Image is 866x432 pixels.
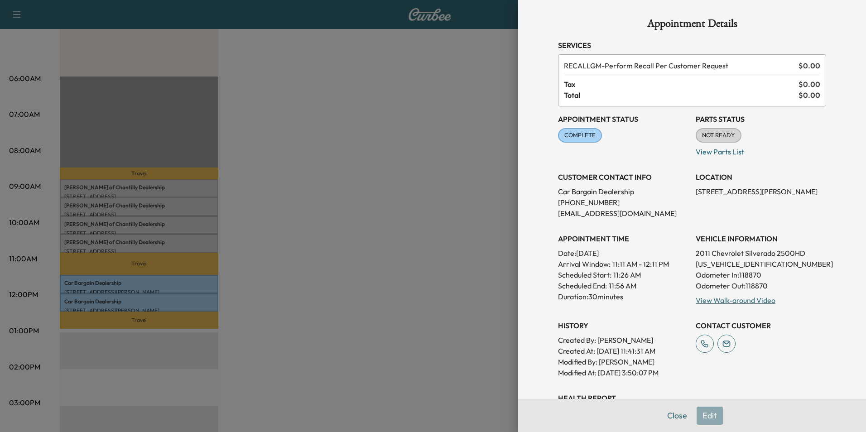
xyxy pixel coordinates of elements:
[696,114,826,125] h3: Parts Status
[558,18,826,33] h1: Appointment Details
[558,40,826,51] h3: Services
[558,248,688,259] p: Date: [DATE]
[696,172,826,182] h3: LOCATION
[696,269,826,280] p: Odometer In: 118870
[564,79,799,90] span: Tax
[696,143,826,157] p: View Parts List
[558,186,688,197] p: Car Bargain Dealership
[558,259,688,269] p: Arrival Window:
[558,335,688,346] p: Created By : [PERSON_NAME]
[558,320,688,331] h3: History
[558,393,826,403] h3: Health Report
[559,131,601,140] span: COMPLETE
[612,259,669,269] span: 11:11 AM - 12:11 PM
[558,291,688,302] p: Duration: 30 minutes
[696,296,775,305] a: View Walk-around Video
[558,356,688,367] p: Modified By : [PERSON_NAME]
[799,60,820,71] span: $ 0.00
[799,90,820,101] span: $ 0.00
[558,346,688,356] p: Created At : [DATE] 11:41:31 AM
[613,269,641,280] p: 11:26 AM
[661,407,693,425] button: Close
[696,248,826,259] p: 2011 Chevrolet Silverado 2500HD
[558,208,688,219] p: [EMAIL_ADDRESS][DOMAIN_NAME]
[558,269,611,280] p: Scheduled Start:
[799,79,820,90] span: $ 0.00
[697,131,741,140] span: NOT READY
[558,280,607,291] p: Scheduled End:
[558,367,688,378] p: Modified At : [DATE] 3:50:07 PM
[558,233,688,244] h3: APPOINTMENT TIME
[696,320,826,331] h3: CONTACT CUSTOMER
[558,114,688,125] h3: Appointment Status
[609,280,636,291] p: 11:56 AM
[564,60,795,71] span: Perform Recall Per Customer Request
[558,197,688,208] p: [PHONE_NUMBER]
[696,186,826,197] p: [STREET_ADDRESS][PERSON_NAME]
[696,259,826,269] p: [US_VEHICLE_IDENTIFICATION_NUMBER]
[696,233,826,244] h3: VEHICLE INFORMATION
[564,90,799,101] span: Total
[696,280,826,291] p: Odometer Out: 118870
[558,172,688,182] h3: CUSTOMER CONTACT INFO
